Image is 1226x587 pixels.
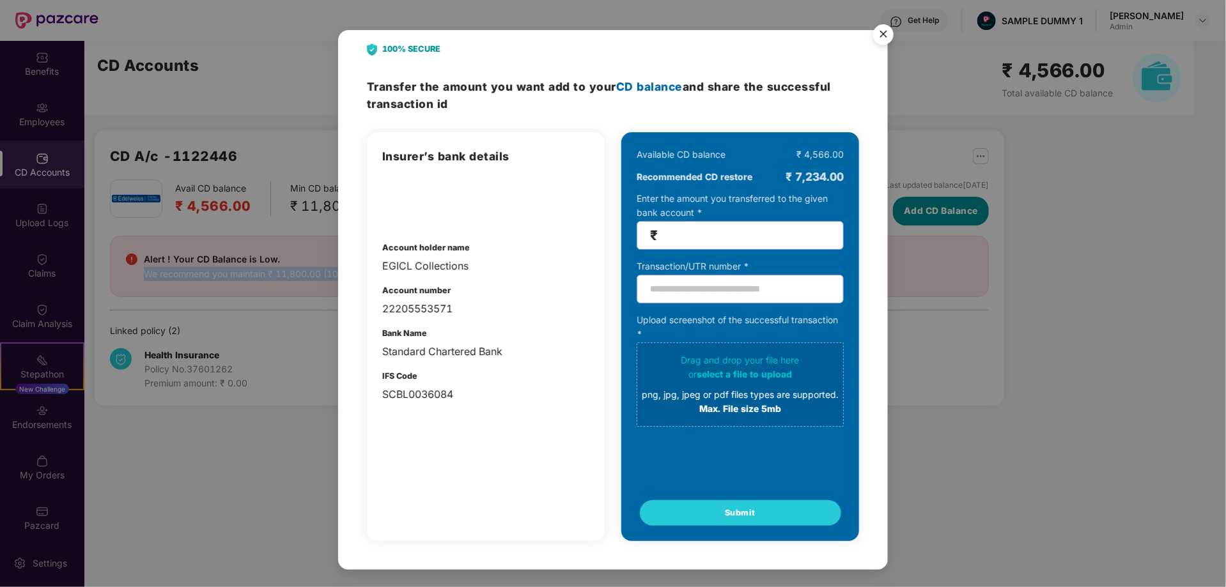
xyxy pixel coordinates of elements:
[796,148,844,162] div: ₹ 4,566.00
[642,402,839,416] div: Max. File size 5mb
[382,243,470,252] b: Account holder name
[382,328,427,338] b: Bank Name
[382,258,589,274] div: EGICL Collections
[786,168,844,186] div: ₹ 7,234.00
[491,80,683,93] span: you want add to your
[637,148,726,162] div: Available CD balance
[382,371,417,381] b: IFS Code
[637,170,752,184] b: Recommended CD restore
[382,344,589,360] div: Standard Chartered Bank
[382,301,589,317] div: 22205553571
[367,78,859,113] h3: Transfer the amount and share the successful transaction id
[650,229,658,243] span: ₹
[616,80,683,93] span: CD balance
[697,369,792,380] span: select a file to upload
[640,500,841,526] button: Submit
[637,260,844,274] div: Transaction/UTR number *
[382,148,589,165] h3: Insurer’s bank details
[382,43,440,56] b: 100% SECURE
[642,354,839,416] div: Drag and drop your file here
[637,314,844,427] div: Upload screenshot of the successful transaction *
[382,178,449,223] img: integrations
[382,286,451,295] b: Account number
[865,19,901,54] img: svg+xml;base64,PHN2ZyB4bWxucz0iaHR0cDovL3d3dy53My5vcmcvMjAwMC9zdmciIHdpZHRoPSI1NiIgaGVpZ2h0PSI1Ni...
[367,43,377,56] img: svg+xml;base64,PHN2ZyB4bWxucz0iaHR0cDovL3d3dy53My5vcmcvMjAwMC9zdmciIHdpZHRoPSIyNCIgaGVpZ2h0PSIyOC...
[725,507,756,519] span: Submit
[642,368,839,382] div: or
[382,386,589,402] div: SCBL0036084
[637,192,844,250] div: Enter the amount you transferred to the given bank account *
[637,344,843,427] span: Drag and drop your file hereorselect a file to uploadpng, jpg, jpeg or pdf files types are suppor...
[642,388,839,402] div: png, jpg, jpeg or pdf files types are supported.
[865,18,900,52] button: Close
